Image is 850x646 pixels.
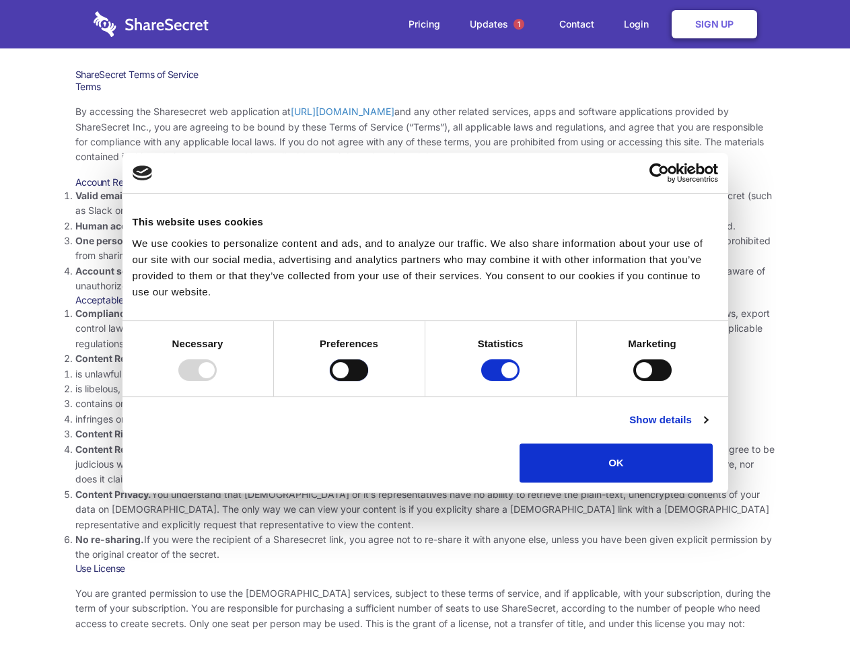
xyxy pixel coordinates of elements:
li: You agree NOT to use Sharesecret to upload or share content that: [75,351,775,427]
li: You must provide a valid email address, either directly, or through approved third-party integrat... [75,188,775,219]
a: Sign Up [672,10,757,38]
strong: Content Privacy. [75,489,151,500]
p: You are granted permission to use the [DEMOGRAPHIC_DATA] services, subject to these terms of serv... [75,586,775,631]
a: Login [610,3,669,45]
strong: Statistics [478,338,524,349]
li: You are solely responsible for the content you share on Sharesecret, and with the people you shar... [75,442,775,487]
a: Usercentrics Cookiebot - opens in a new window [600,163,718,183]
strong: Content Restrictions. [75,353,174,364]
strong: Necessary [172,338,223,349]
a: Show details [629,412,707,428]
h3: Terms [75,81,775,93]
h1: ShareSecret Terms of Service [75,69,775,81]
div: This website uses cookies [133,214,718,230]
strong: Marketing [628,338,676,349]
h3: Use License [75,563,775,575]
li: If you were the recipient of a Sharesecret link, you agree not to re-share it with anyone else, u... [75,532,775,563]
strong: Human accounts. [75,220,157,231]
li: contains or installs any active malware or exploits, or uses our platform for exploit delivery (s... [75,396,775,411]
li: infringes on any proprietary right of any party, including patent, trademark, trade secret, copyr... [75,412,775,427]
li: You are not allowed to share account credentials. Each account is dedicated to the individual who... [75,234,775,264]
a: Pricing [395,3,454,45]
li: is unlawful or promotes unlawful activities [75,367,775,382]
strong: Account security. [75,265,157,277]
li: You understand that [DEMOGRAPHIC_DATA] or it’s representatives have no ability to retrieve the pl... [75,487,775,532]
div: We use cookies to personalize content and ads, and to analyze our traffic. We also share informat... [133,236,718,300]
strong: Valid email. [75,190,129,201]
a: [URL][DOMAIN_NAME] [291,106,394,117]
h3: Acceptable Use [75,294,775,306]
strong: Compliance with local laws and regulations. [75,308,279,319]
button: OK [520,443,713,482]
strong: Preferences [320,338,378,349]
p: By accessing the Sharesecret web application at and any other related services, apps and software... [75,104,775,165]
strong: Content Rights. [75,428,147,439]
img: logo [133,166,153,180]
strong: Content Responsibility. [75,443,183,455]
span: 1 [513,19,524,30]
strong: One person per account. [75,235,190,246]
strong: No re-sharing. [75,534,144,545]
img: logo-wordmark-white-trans-d4663122ce5f474addd5e946df7df03e33cb6a1c49d2221995e7729f52c070b2.svg [94,11,209,37]
li: You agree that you will use Sharesecret only to secure and share content that you have the right ... [75,427,775,441]
li: Your use of the Sharesecret must not violate any applicable laws, including copyright or trademar... [75,306,775,351]
li: Only human beings may create accounts. “Bot” accounts — those created by software, in an automate... [75,219,775,234]
li: is libelous, defamatory, or fraudulent [75,382,775,396]
h3: Account Requirements [75,176,775,188]
li: You are responsible for your own account security, including the security of your Sharesecret acc... [75,264,775,294]
a: Contact [546,3,608,45]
